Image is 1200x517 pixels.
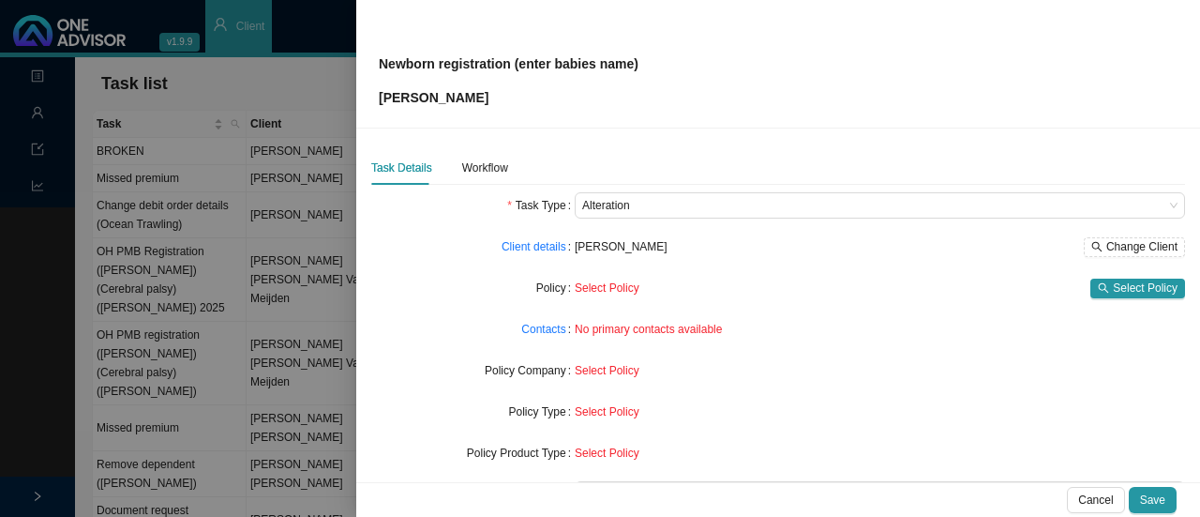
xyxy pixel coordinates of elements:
[509,399,576,425] label: Policy Type
[502,237,566,256] a: Client details
[1106,237,1177,256] span: Change Client
[1084,237,1185,257] button: Change Client
[1140,491,1165,509] span: Save
[575,447,639,460] span: Select Policy
[521,320,565,339] a: Contacts
[1090,279,1185,298] button: Select Policy
[485,357,575,384] label: Policy Company
[507,192,575,219] label: Task Type
[575,281,639,295] span: Select Policy
[1098,282,1109,294] span: search
[575,323,722,336] span: No primary contacts available
[486,481,575,508] label: Administrators
[379,53,638,74] p: Newborn registration (enter babies name)
[575,240,667,253] span: [PERSON_NAME]
[379,87,638,108] p: [PERSON_NAME]
[1078,491,1113,509] span: Cancel
[462,159,508,177] div: Workflow
[467,440,575,466] label: Policy Product Type
[536,275,575,301] label: Policy
[1129,487,1177,513] button: Save
[582,193,1177,218] span: Alteration
[1067,487,1124,513] button: Cancel
[575,364,639,377] span: Select Policy
[371,159,432,177] div: Task Details
[575,405,639,418] span: Select Policy
[1113,279,1177,297] span: Select Policy
[1091,241,1102,252] span: search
